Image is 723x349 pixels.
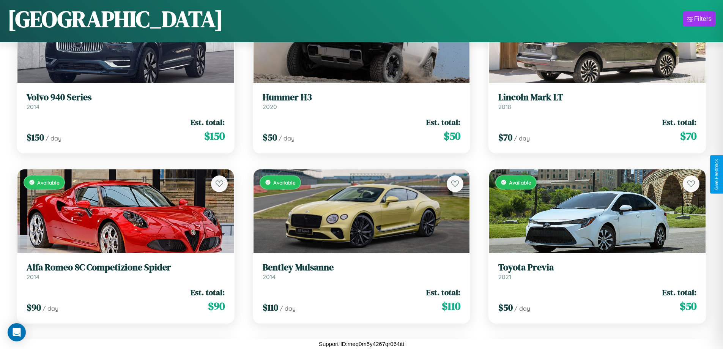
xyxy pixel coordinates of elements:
a: Toyota Previa2021 [498,262,696,281]
h3: Toyota Previa [498,262,696,273]
span: Est. total: [191,117,225,128]
h3: Lincoln Mark LT [498,92,696,103]
span: $ 50 [263,131,277,144]
p: Support ID: meq0m5y4267qr064itt [319,339,404,349]
span: $ 90 [208,298,225,314]
span: 2014 [27,273,39,281]
span: Est. total: [426,117,460,128]
span: $ 70 [680,128,696,144]
h3: Bentley Mulsanne [263,262,461,273]
h1: [GEOGRAPHIC_DATA] [8,3,223,35]
span: Est. total: [662,117,696,128]
span: 2018 [498,103,511,111]
span: $ 50 [680,298,696,314]
span: / day [514,305,530,312]
button: Filters [683,11,715,27]
span: $ 110 [263,301,278,314]
a: Hummer H32020 [263,92,461,111]
a: Alfa Romeo 8C Competizione Spider2014 [27,262,225,281]
h3: Hummer H3 [263,92,461,103]
span: / day [43,305,58,312]
span: $ 110 [442,298,460,314]
a: Lincoln Mark LT2018 [498,92,696,111]
span: $ 50 [498,301,513,314]
div: Open Intercom Messenger [8,323,26,341]
span: 2014 [27,103,39,111]
div: Give Feedback [714,159,719,190]
h3: Volvo 940 Series [27,92,225,103]
a: Volvo 940 Series2014 [27,92,225,111]
span: / day [514,134,530,142]
span: Available [273,179,296,186]
span: $ 50 [444,128,460,144]
span: Est. total: [662,287,696,298]
h3: Alfa Romeo 8C Competizione Spider [27,262,225,273]
span: $ 90 [27,301,41,314]
a: Bentley Mulsanne2014 [263,262,461,281]
span: 2014 [263,273,276,281]
span: Available [509,179,531,186]
span: Est. total: [426,287,460,298]
span: / day [279,134,295,142]
span: 2021 [498,273,511,281]
span: $ 150 [204,128,225,144]
span: 2020 [263,103,277,111]
span: Available [37,179,60,186]
span: Est. total: [191,287,225,298]
div: Filters [694,15,712,23]
span: / day [46,134,61,142]
span: / day [280,305,296,312]
span: $ 150 [27,131,44,144]
span: $ 70 [498,131,512,144]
